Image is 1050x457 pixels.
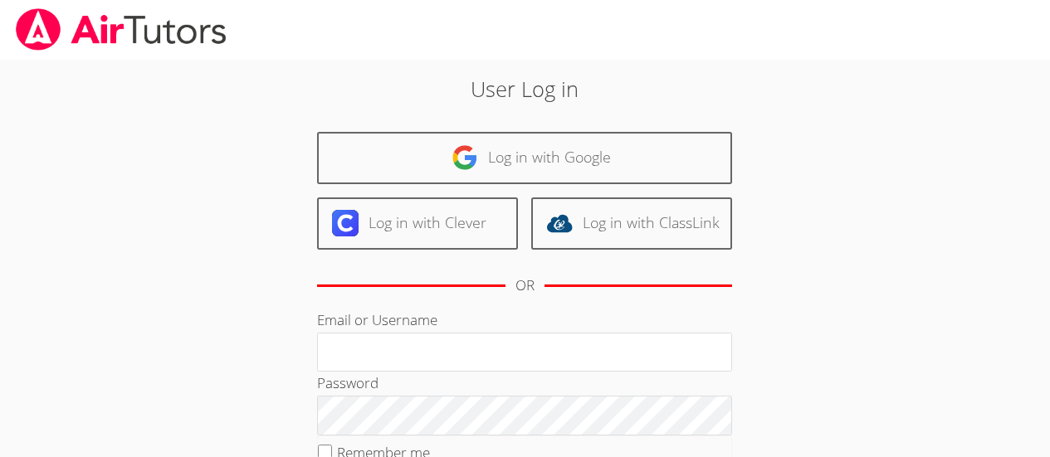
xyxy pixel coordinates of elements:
[515,274,535,298] div: OR
[14,8,228,51] img: airtutors_banner-c4298cdbf04f3fff15de1276eac7730deb9818008684d7c2e4769d2f7ddbe033.png
[317,310,437,329] label: Email or Username
[452,144,478,171] img: google-logo-50288ca7cdecda66e5e0955fdab243c47b7ad437acaf1139b6f446037453330a.svg
[317,197,518,250] a: Log in with Clever
[317,373,378,392] label: Password
[242,73,808,105] h2: User Log in
[332,210,359,236] img: clever-logo-6eab21bc6e7a338710f1a6ff85c0baf02591cd810cc4098c63d3a4b26e2feb20.svg
[546,210,573,236] img: classlink-logo-d6bb404cc1216ec64c9a2012d9dc4662098be43eaf13dc465df04b49fa7ab582.svg
[317,132,732,184] a: Log in with Google
[531,197,732,250] a: Log in with ClassLink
